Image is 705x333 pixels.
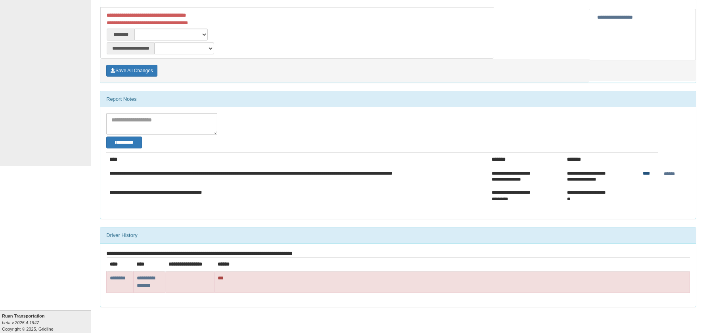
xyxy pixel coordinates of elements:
[106,65,157,77] button: Save
[2,314,45,318] b: Ruan Transportation
[100,91,696,107] div: Report Notes
[106,137,142,148] button: Change Filter Options
[2,313,91,332] div: Copyright © 2025, Gridline
[100,227,696,243] div: Driver History
[2,320,39,325] i: beta v.2025.4.1947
